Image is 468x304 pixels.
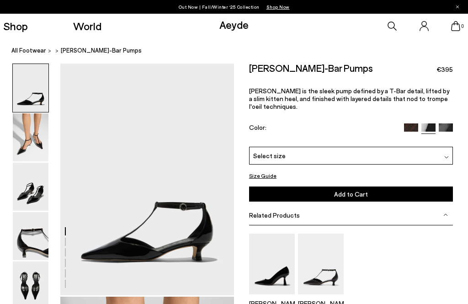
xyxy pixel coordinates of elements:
span: 0 [460,24,465,29]
a: All Footwear [11,46,46,55]
p: [PERSON_NAME] is the sleek pump defined by a T-Bar detail, lifted by a slim kitten heel, and fini... [249,87,453,110]
span: Select size [253,151,286,160]
span: Add to Cart [334,190,368,198]
button: Size Guide [249,171,277,180]
span: Related Products [249,211,300,219]
img: Liz T-Bar Pumps [298,234,344,294]
h2: [PERSON_NAME]-Bar Pumps [249,64,373,73]
img: Liz T-Bar Pumps - Image 2 [13,113,48,161]
img: Liz T-Bar Pumps - Image 1 [13,64,48,112]
a: Shop [3,21,28,32]
span: €395 [436,65,453,74]
img: Liz T-Bar Pumps - Image 3 [13,163,48,211]
a: 0 [451,21,460,31]
a: Aeyde [219,18,249,31]
span: Navigate to /collections/new-in [266,4,290,10]
img: Zandra Pointed Pumps [249,234,295,294]
img: svg%3E [444,155,449,160]
span: [PERSON_NAME]-Bar Pumps [61,46,142,55]
p: Out Now | Fall/Winter ‘25 Collection [179,2,290,11]
nav: breadcrumb [11,38,468,64]
div: Color: [249,123,398,134]
button: Add to Cart [249,187,453,202]
img: svg%3E [443,213,448,217]
img: Liz T-Bar Pumps - Image 4 [13,212,48,260]
a: World [73,21,101,32]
